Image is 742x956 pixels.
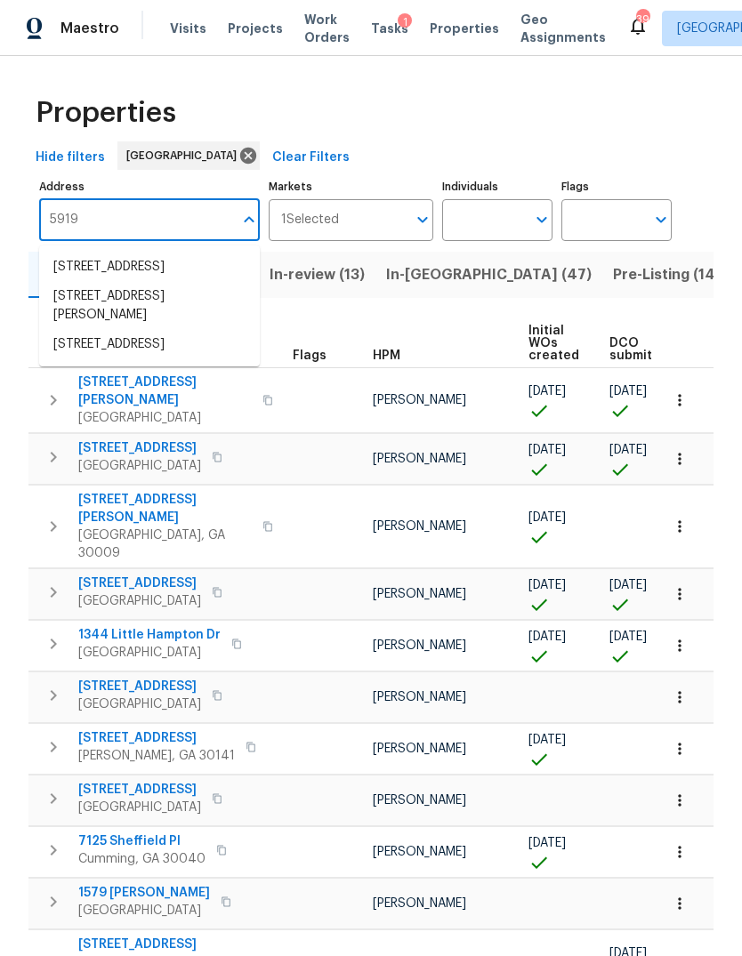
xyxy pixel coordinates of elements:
[78,936,252,953] span: [STREET_ADDRESS]
[398,13,412,31] div: 1
[373,743,466,755] span: [PERSON_NAME]
[36,147,105,169] span: Hide filters
[373,349,400,362] span: HPM
[78,574,201,592] span: [STREET_ADDRESS]
[373,453,466,465] span: [PERSON_NAME]
[228,20,283,37] span: Projects
[39,330,260,359] li: [STREET_ADDRESS]
[609,337,673,362] span: DCO submitted
[78,409,252,427] span: [GEOGRAPHIC_DATA]
[78,729,235,747] span: [STREET_ADDRESS]
[528,837,566,849] span: [DATE]
[78,491,252,526] span: [STREET_ADDRESS][PERSON_NAME]
[373,394,466,406] span: [PERSON_NAME]
[78,644,221,662] span: [GEOGRAPHIC_DATA]
[78,678,201,695] span: [STREET_ADDRESS]
[528,444,566,456] span: [DATE]
[442,181,552,192] label: Individuals
[28,141,112,174] button: Hide filters
[78,781,201,799] span: [STREET_ADDRESS]
[373,794,466,807] span: [PERSON_NAME]
[270,262,365,287] span: In-review (13)
[78,747,235,765] span: [PERSON_NAME], GA 30141
[126,147,244,165] span: [GEOGRAPHIC_DATA]
[78,902,210,920] span: [GEOGRAPHIC_DATA]
[304,11,350,46] span: Work Orders
[78,626,221,644] span: 1344 Little Hampton Dr
[528,385,566,398] span: [DATE]
[609,385,647,398] span: [DATE]
[269,181,434,192] label: Markets
[609,631,647,643] span: [DATE]
[373,520,466,533] span: [PERSON_NAME]
[636,11,649,28] div: 39
[528,511,566,524] span: [DATE]
[117,141,260,170] div: [GEOGRAPHIC_DATA]
[78,832,206,850] span: 7125 Sheffield Pl
[529,207,554,232] button: Open
[373,639,466,652] span: [PERSON_NAME]
[39,181,260,192] label: Address
[528,325,579,362] span: Initial WOs created
[39,199,233,241] input: Search ...
[60,20,119,37] span: Maestro
[528,579,566,591] span: [DATE]
[78,374,252,409] span: [STREET_ADDRESS][PERSON_NAME]
[281,213,339,228] span: 1 Selected
[373,846,466,858] span: [PERSON_NAME]
[36,104,176,122] span: Properties
[613,262,721,287] span: Pre-Listing (14)
[609,444,647,456] span: [DATE]
[78,592,201,610] span: [GEOGRAPHIC_DATA]
[78,884,210,902] span: 1579 [PERSON_NAME]
[78,457,201,475] span: [GEOGRAPHIC_DATA]
[78,526,252,562] span: [GEOGRAPHIC_DATA], GA 30009
[237,207,262,232] button: Close
[528,631,566,643] span: [DATE]
[39,282,260,330] li: [STREET_ADDRESS][PERSON_NAME]
[528,734,566,746] span: [DATE]
[78,439,201,457] span: [STREET_ADDRESS]
[410,207,435,232] button: Open
[649,207,673,232] button: Open
[373,691,466,703] span: [PERSON_NAME]
[78,850,206,868] span: Cumming, GA 30040
[170,20,206,37] span: Visits
[265,141,357,174] button: Clear Filters
[371,22,408,35] span: Tasks
[386,262,592,287] span: In-[GEOGRAPHIC_DATA] (47)
[78,695,201,713] span: [GEOGRAPHIC_DATA]
[293,349,327,362] span: Flags
[561,181,672,192] label: Flags
[39,253,260,282] li: [STREET_ADDRESS]
[373,897,466,910] span: [PERSON_NAME]
[520,11,606,46] span: Geo Assignments
[272,147,350,169] span: Clear Filters
[609,579,647,591] span: [DATE]
[373,588,466,600] span: [PERSON_NAME]
[78,799,201,816] span: [GEOGRAPHIC_DATA]
[430,20,499,37] span: Properties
